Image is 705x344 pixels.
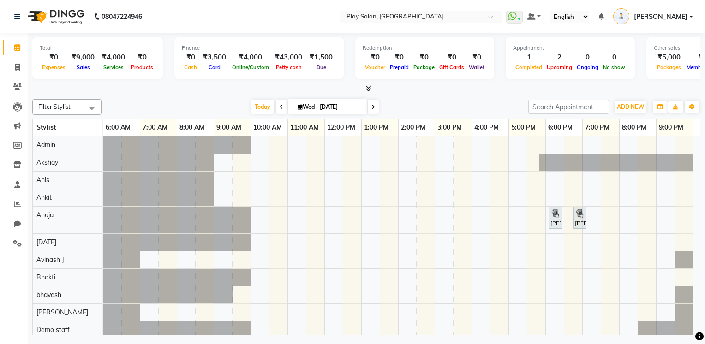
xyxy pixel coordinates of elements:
[657,121,686,134] a: 9:00 PM
[617,103,644,110] span: ADD NEW
[36,308,88,316] span: [PERSON_NAME]
[36,176,49,184] span: Anis
[325,121,358,134] a: 12:00 PM
[199,52,230,63] div: ₹3,500
[129,52,155,63] div: ₹0
[177,121,207,134] a: 8:00 AM
[544,64,574,71] span: Upcoming
[601,52,627,63] div: 0
[513,52,544,63] div: 1
[411,52,437,63] div: ₹0
[513,64,544,71] span: Completed
[388,64,411,71] span: Prepaid
[574,52,601,63] div: 0
[68,52,98,63] div: ₹9,000
[24,4,87,30] img: logo
[36,193,52,202] span: Ankit
[437,52,466,63] div: ₹0
[654,52,684,63] div: ₹5,000
[230,64,271,71] span: Online/Custom
[36,291,61,299] span: bhavesh
[388,52,411,63] div: ₹0
[40,52,68,63] div: ₹0
[182,64,199,71] span: Cash
[544,52,574,63] div: 2
[230,52,271,63] div: ₹4,000
[74,64,92,71] span: Sales
[466,52,487,63] div: ₹0
[399,121,428,134] a: 2:00 PM
[574,64,601,71] span: Ongoing
[363,52,388,63] div: ₹0
[363,64,388,71] span: Voucher
[550,208,561,227] div: [PERSON_NAME] 1, TK01, 06:05 PM-06:55 PM, [DEMOGRAPHIC_DATA] Hair Setting
[583,121,612,134] a: 7:00 PM
[655,64,683,71] span: Packages
[574,208,586,227] div: [PERSON_NAME] 1, TK01, 06:05 PM-06:55 PM, [DEMOGRAPHIC_DATA] Hair Setting
[601,64,627,71] span: No show
[251,121,284,134] a: 10:00 AM
[251,100,274,114] span: Today
[182,52,199,63] div: ₹0
[613,8,629,24] img: Divyani
[214,121,244,134] a: 9:00 AM
[36,255,64,264] span: Avinash J
[615,101,646,113] button: ADD NEW
[140,121,170,134] a: 7:00 AM
[317,100,363,114] input: 2025-10-01
[36,326,70,334] span: Demo staff
[36,238,56,246] span: [DATE]
[36,158,58,166] span: Akshay
[102,4,142,30] b: 08047224946
[36,211,54,219] span: Anuja
[40,64,68,71] span: Expenses
[206,64,223,71] span: Card
[466,64,487,71] span: Wallet
[182,44,336,52] div: Finance
[40,44,155,52] div: Total
[513,44,627,52] div: Appointment
[546,121,575,134] a: 6:00 PM
[472,121,501,134] a: 4:00 PM
[38,103,71,110] span: Filter Stylist
[101,64,126,71] span: Services
[362,121,391,134] a: 1:00 PM
[288,121,321,134] a: 11:00 AM
[36,273,55,281] span: Bhakti
[634,12,687,22] span: [PERSON_NAME]
[103,121,133,134] a: 6:00 AM
[271,52,306,63] div: ₹43,000
[36,123,56,131] span: Stylist
[528,100,609,114] input: Search Appointment
[274,64,304,71] span: Petty cash
[435,121,464,134] a: 3:00 PM
[437,64,466,71] span: Gift Cards
[36,141,55,149] span: Admin
[306,52,336,63] div: ₹1,500
[509,121,538,134] a: 5:00 PM
[129,64,155,71] span: Products
[620,121,649,134] a: 8:00 PM
[98,52,129,63] div: ₹4,000
[411,64,437,71] span: Package
[314,64,329,71] span: Due
[295,103,317,110] span: Wed
[363,44,487,52] div: Redemption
